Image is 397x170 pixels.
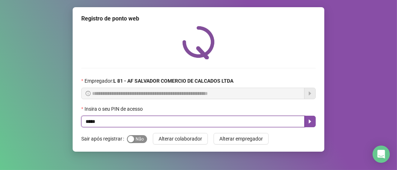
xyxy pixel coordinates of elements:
span: Alterar empregador [219,135,263,143]
div: Open Intercom Messenger [373,146,390,163]
label: Insira o seu PIN de acesso [81,105,147,113]
button: Alterar colaborador [153,133,208,144]
label: Sair após registrar [81,133,127,144]
strong: L 81 - AF SALVADOR COMERCIO DE CALCADOS LTDA [113,78,233,84]
button: Alterar empregador [214,133,269,144]
span: Alterar colaborador [159,135,202,143]
span: Empregador : [85,77,233,85]
span: caret-right [307,119,313,124]
div: Registro de ponto web [81,14,316,23]
img: QRPoint [182,26,215,59]
span: info-circle [86,91,91,96]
